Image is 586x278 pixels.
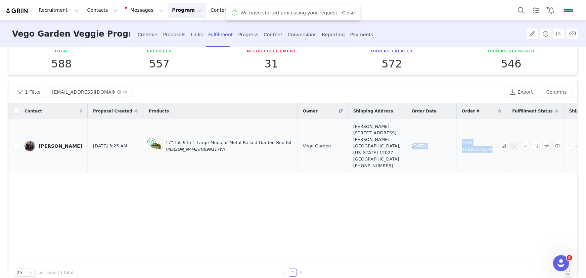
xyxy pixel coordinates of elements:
[29,271,33,275] i: icon: down
[342,10,355,15] a: Close
[353,163,401,169] div: [PHONE_NUMBER]
[303,143,331,149] span: Vego Garden
[567,255,572,261] span: 8
[93,143,127,149] span: [DATE] 3:25 AM
[371,58,413,70] p: 572
[553,255,569,271] iframe: Intercom live chat
[199,147,225,152] span: (VB9N117W)
[247,49,296,54] p: Needs Fulfillment
[149,108,169,114] span: Products
[350,26,373,44] div: Payments
[51,58,72,70] p: 588
[12,20,130,48] h3: Vego Garden Veggie Program - Evergreen Campaign
[563,5,574,16] img: 15bafd44-9bb5-429c-8f18-59fefa57bfa9.jpg
[412,108,437,114] span: Order Date
[191,26,203,44] div: Links
[25,141,82,151] a: [PERSON_NAME]
[117,90,121,94] i: icon: close-circle
[264,26,282,44] div: Content
[138,26,158,44] div: Creators
[283,271,287,275] i: icon: left
[412,143,451,149] div: [DATE]
[504,87,538,97] button: Export
[371,49,413,54] p: Orders Created
[51,49,72,54] p: Total
[543,142,553,150] span: Selected Products
[238,26,258,44] div: Progress
[353,123,401,169] div: [PERSON_NAME], [STREET_ADDRESS][PERSON_NAME] [GEOGRAPHIC_DATA], [US_STATE] 12027 [GEOGRAPHIC_DATA]
[288,26,317,44] div: Conversions
[166,147,199,152] span: [PERSON_NAME]
[488,58,535,70] p: 546
[163,26,186,44] div: Proposals
[297,269,305,277] li: Next Page
[93,108,132,114] span: Proposal Created
[529,3,544,18] a: Tasks
[122,3,168,18] button: Messages
[514,3,529,18] button: Search
[285,3,312,18] a: Brands
[149,139,163,153] img: vego-garden-17tall-extra-tall-9-in-1-modular-metal-raised-garden-bed-kit-olive-green.jpg
[25,141,35,151] img: 304bc9a6-501c-4bbe-b114-2c3e84a24db4.jpg
[488,49,535,54] p: Orders Delivered
[208,26,233,44] div: Fulfillment
[14,87,45,97] button: 1 Filter
[462,139,501,152] span: #VG 46295571679
[83,3,122,18] button: Contacts
[303,108,318,114] span: Owner
[313,3,351,18] a: Community
[544,3,559,18] button: Notifications
[147,49,172,54] p: Fulfilled
[166,139,292,152] div: 17" Tall 9 In 1 Large Modular Metal Raised Garden Bed Kit
[5,8,29,14] img: grin logo
[35,3,83,18] button: Recruitment
[247,58,296,70] p: 31
[299,271,303,275] i: icon: right
[38,270,73,276] span: per page | 1 total
[123,90,128,94] i: icon: search
[39,143,82,149] div: [PERSON_NAME]
[289,269,297,276] a: 1
[322,26,345,44] div: Reporting
[147,58,172,70] p: 557
[240,9,337,16] span: We have started processing your request
[553,142,564,150] span: Send Email
[512,108,553,114] span: Fulfillment Status
[541,87,572,97] button: Columns
[462,108,480,114] span: Order #
[559,5,581,16] button: Profile
[243,3,285,18] button: Reporting
[281,269,289,277] li: Previous Page
[16,269,22,276] div: 25
[207,3,243,18] button: Content
[289,269,297,277] li: 1
[25,108,42,114] span: Contact
[353,108,393,114] span: Shipping Address
[48,87,132,97] input: Search...
[168,3,206,18] button: Program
